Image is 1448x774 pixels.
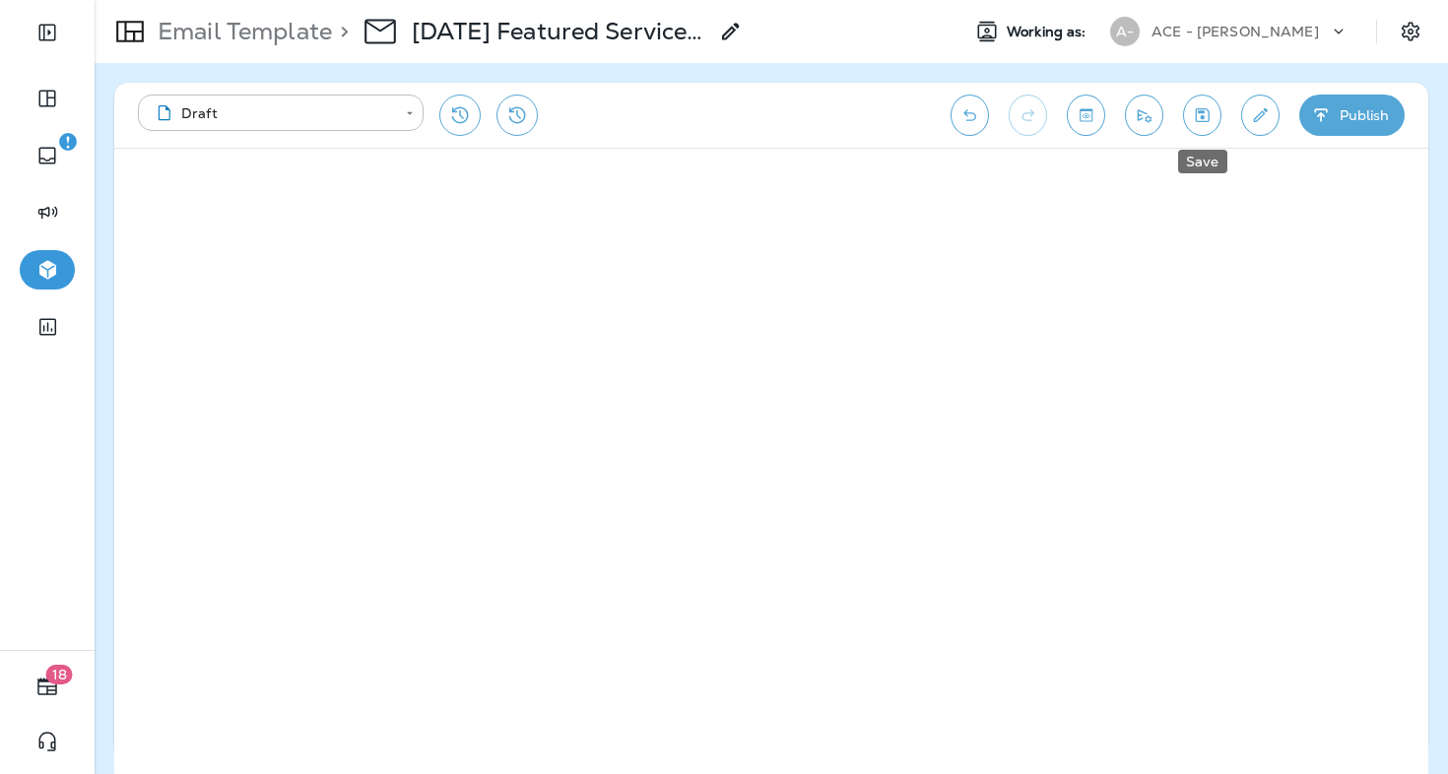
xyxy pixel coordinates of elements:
button: Expand Sidebar [20,13,75,52]
p: Email Template [150,17,332,46]
div: A- [1110,17,1140,46]
p: > [332,17,349,46]
span: Working as: [1007,24,1090,40]
button: 18 [20,667,75,706]
button: Undo [951,95,989,136]
div: September 2025 Featured Service (15% OFF Differentials & Transfer Cases, 15% OFF Wiper Blades) [412,17,707,46]
p: [DATE] Featured Service (15% OFF Differentials & Transfer Cases, 15% OFF Wiper Blades) [412,17,707,46]
button: Send test email [1125,95,1163,136]
button: Edit details [1241,95,1280,136]
button: View Changelog [496,95,538,136]
span: 18 [46,665,73,684]
button: Save [1183,95,1221,136]
button: Toggle preview [1067,95,1105,136]
p: ACE - [PERSON_NAME] [1152,24,1319,39]
button: Settings [1393,14,1428,49]
div: Save [1178,150,1227,173]
button: Restore from previous version [439,95,481,136]
div: Draft [152,103,392,123]
button: Publish [1299,95,1405,136]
